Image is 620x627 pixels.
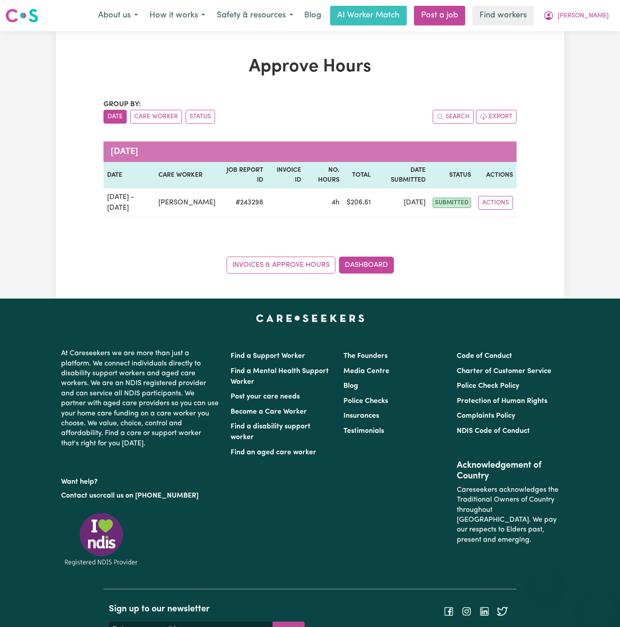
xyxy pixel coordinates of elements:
[497,608,508,615] a: Follow Careseekers on Twitter
[443,608,454,615] a: Follow Careseekers on Facebook
[61,487,220,504] p: or
[211,6,299,25] button: Safety & resources
[343,412,379,419] a: Insurances
[103,110,127,124] button: sort invoices by date
[343,382,358,390] a: Blog
[433,198,471,208] span: submitted
[472,6,534,25] a: Find workers
[331,199,339,206] span: 4 hours
[103,56,517,78] h1: Approve Hours
[231,368,329,386] a: Find a Mental Health Support Worker
[219,162,267,188] th: Job Report ID
[457,482,559,548] p: Careseekers acknowledges the Traditional Owners of Country throughout [GEOGRAPHIC_DATA]. We pay o...
[299,6,327,25] a: Blog
[429,162,475,188] th: Status
[457,353,512,360] a: Code of Conduct
[61,345,220,452] p: At Careseekers we are more than just a platform. We connect individuals directly to disability su...
[457,368,551,375] a: Charter of Customer Service
[343,162,374,188] th: Total
[343,353,388,360] a: The Founders
[186,110,215,124] button: sort invoices by paid status
[457,412,515,419] a: Complaints Policy
[103,188,155,217] td: [DATE] - [DATE]
[330,6,407,25] a: AI Worker Match
[414,6,465,25] a: Post a job
[537,6,615,25] button: My Account
[457,382,519,390] a: Police Check Policy
[475,162,517,188] th: Actions
[5,8,38,24] img: Careseekers logo
[103,101,141,108] span: Group by:
[461,608,472,615] a: Follow Careseekers on Instagram
[219,188,267,217] td: # 243298
[305,162,343,188] th: No. Hours
[103,492,198,499] a: call us on [PHONE_NUMBER]
[457,428,530,435] a: NDIS Code of Conduct
[537,570,554,588] iframe: Close message
[109,604,305,615] h2: Sign up to our newsletter
[433,110,474,124] button: Search
[584,591,613,620] iframe: Button to launch messaging window
[558,11,609,21] span: [PERSON_NAME]
[61,492,96,499] a: Contact us
[476,110,517,124] button: Export
[155,162,219,188] th: Care worker
[267,162,305,188] th: Invoice ID
[478,196,513,210] button: Actions
[5,5,38,26] a: Careseekers logo
[479,608,490,615] a: Follow Careseekers on LinkedIn
[231,449,316,456] a: Find an aged care worker
[343,428,384,435] a: Testimonials
[227,257,335,274] a: Invoices & Approve Hours
[231,423,310,441] a: Find a disability support worker
[231,353,305,360] a: Find a Support Worker
[130,110,182,124] button: sort invoices by care worker
[256,315,364,322] a: Careseekers home page
[61,473,220,487] p: Want help?
[231,393,300,400] a: Post your care needs
[231,408,307,415] a: Become a Care Worker
[339,257,394,274] a: Dashboard
[103,141,517,162] caption: [DATE]
[61,511,141,567] img: Registered NDIS provider
[103,162,155,188] th: Date
[343,398,388,405] a: Police Checks
[374,162,429,188] th: Date Submitted
[457,398,547,405] a: Protection of Human Rights
[144,6,211,25] button: How it works
[457,460,559,482] h2: Acknowledgement of Country
[155,188,219,217] td: [PERSON_NAME]
[343,188,374,217] td: $ 206.61
[343,368,389,375] a: Media Centre
[374,188,429,217] td: [DATE]
[92,6,144,25] button: About us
